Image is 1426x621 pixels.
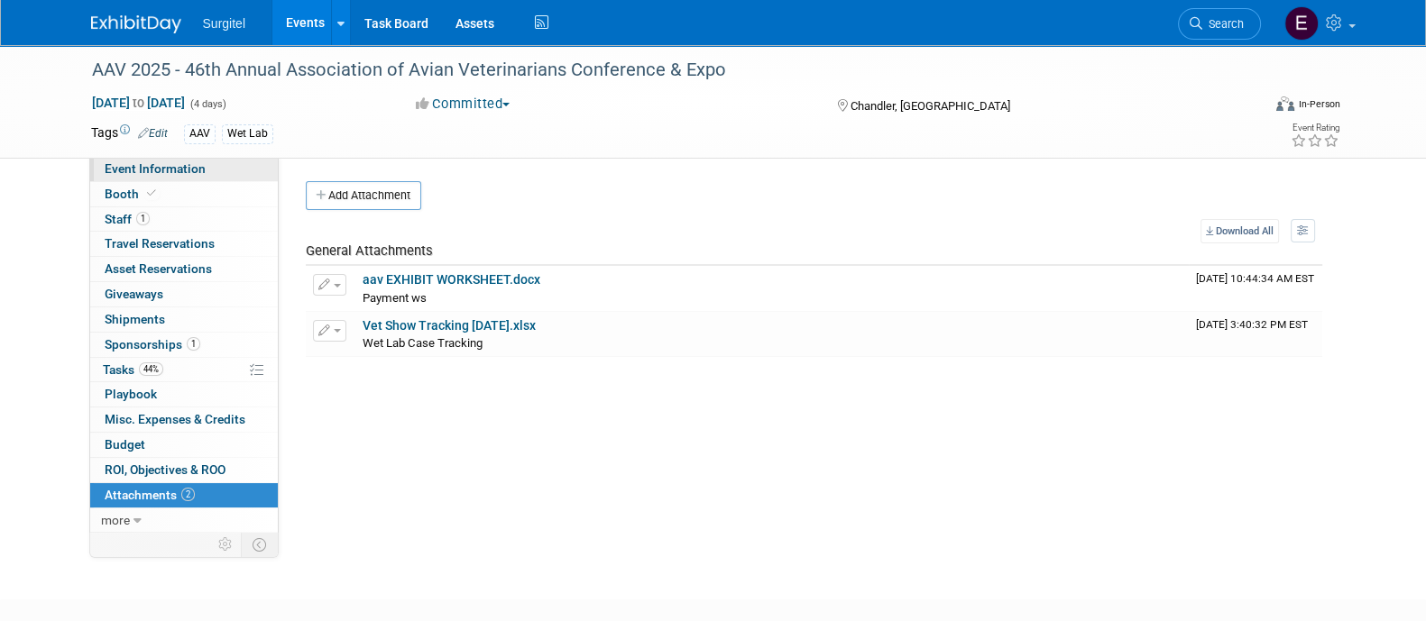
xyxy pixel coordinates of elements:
[90,333,278,357] a: Sponsorships1
[91,15,181,33] img: ExhibitDay
[90,358,278,382] a: Tasks44%
[105,312,165,326] span: Shipments
[1201,219,1279,243] a: Download All
[91,95,186,111] span: [DATE] [DATE]
[1178,8,1261,40] a: Search
[90,207,278,232] a: Staff1
[1202,17,1244,31] span: Search
[363,336,483,350] span: Wet Lab Case Tracking
[1196,272,1314,285] span: Upload Timestamp
[130,96,147,110] span: to
[147,188,156,198] i: Booth reservation complete
[105,236,215,251] span: Travel Reservations
[203,16,245,31] span: Surgitel
[1189,266,1322,311] td: Upload Timestamp
[306,242,433,259] span: General Attachments
[103,362,163,377] span: Tasks
[105,387,157,401] span: Playbook
[90,182,278,206] a: Booth
[90,382,278,406] a: Playbook
[138,127,168,140] a: Edit
[90,232,278,256] a: Travel Reservations
[90,458,278,482] a: ROI, Objectives & ROO
[241,533,278,556] td: Toggle Event Tabs
[189,98,226,110] span: (4 days)
[105,462,225,477] span: ROI, Objectives & ROO
[90,282,278,306] a: Giveaways
[1276,96,1294,111] img: Format-Inperson.png
[1284,6,1319,41] img: Event Coordinator
[105,212,150,226] span: Staff
[105,488,195,502] span: Attachments
[86,54,1234,87] div: AAV 2025 - 46th Annual Association of Avian Veterinarians Conference & Expo
[105,337,200,352] span: Sponsorships
[136,212,150,225] span: 1
[210,533,242,556] td: Personalize Event Tab Strip
[105,412,245,426] span: Misc. Expenses & Credits
[90,433,278,457] a: Budget
[105,161,206,176] span: Event Information
[409,95,517,114] button: Committed
[1290,123,1339,132] div: Event Rating
[90,483,278,507] a: Attachments2
[363,272,540,287] a: aav EXHIBIT WORKSHEET.docx
[1189,312,1322,357] td: Upload Timestamp
[363,318,536,333] a: Vet Show Tracking [DATE].xlsx
[222,124,273,143] div: Wet Lab
[90,257,278,281] a: Asset Reservations
[187,337,200,351] span: 1
[105,187,160,201] span: Booth
[1297,97,1339,111] div: In-Person
[105,261,212,276] span: Asset Reservations
[90,157,278,181] a: Event Information
[90,407,278,432] a: Misc. Expenses & Credits
[90,307,278,332] a: Shipments
[1196,318,1308,331] span: Upload Timestamp
[90,508,278,533] a: more
[363,291,427,305] span: Payment ws
[184,124,216,143] div: AAV
[105,437,145,452] span: Budget
[181,488,195,501] span: 2
[101,513,130,527] span: more
[139,362,163,376] span: 44%
[91,123,168,144] td: Tags
[1155,94,1340,121] div: Event Format
[851,99,1010,113] span: Chandler, [GEOGRAPHIC_DATA]
[306,181,421,210] button: Add Attachment
[105,287,163,301] span: Giveaways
